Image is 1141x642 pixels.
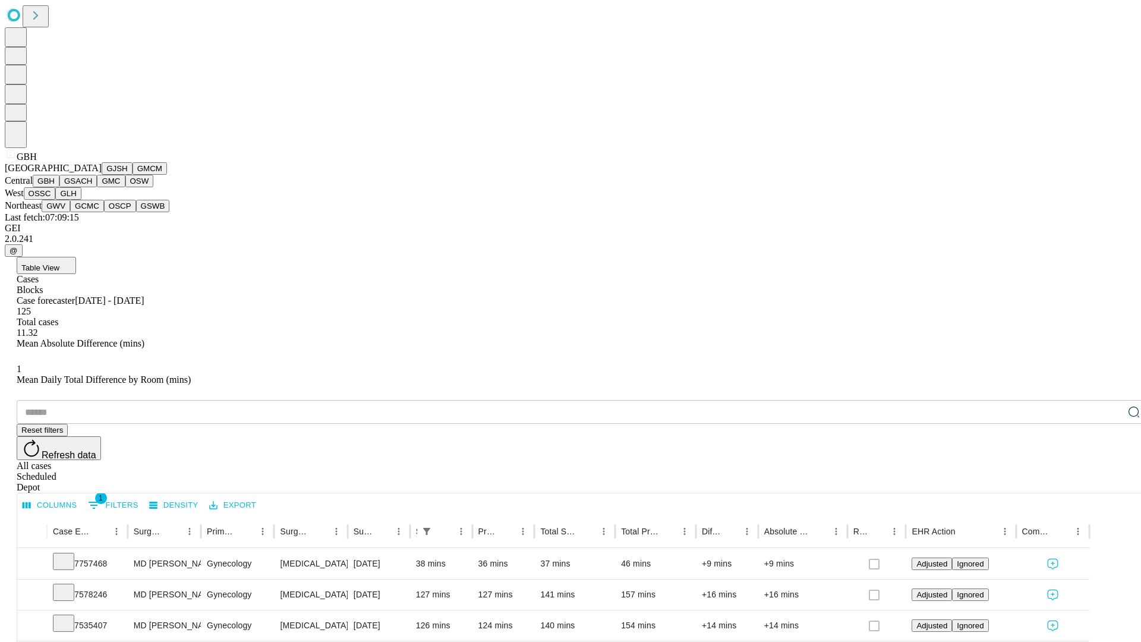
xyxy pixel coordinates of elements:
[17,152,37,162] span: GBH
[55,187,81,200] button: GLH
[280,580,341,610] div: [MEDICAL_DATA] [MEDICAL_DATA] REMOVAL TUBES AND/OR OVARIES FOR UTERUS 250GM OR LESS
[478,527,497,536] div: Predicted In Room Duration
[17,374,191,385] span: Mean Daily Total Difference by Room (mins)
[17,257,76,274] button: Table View
[676,523,693,540] button: Menu
[390,523,407,540] button: Menu
[702,527,721,536] div: Difference
[354,527,373,536] div: Surgery Date
[53,527,90,536] div: Case Epic Id
[952,588,988,601] button: Ignored
[134,580,195,610] div: MD [PERSON_NAME] [PERSON_NAME]
[764,610,841,641] div: +14 mins
[59,175,97,187] button: GSACH
[207,549,268,579] div: Gynecology
[17,317,58,327] span: Total cases
[24,187,56,200] button: OSSC
[869,523,886,540] button: Sort
[828,523,844,540] button: Menu
[595,523,612,540] button: Menu
[70,200,104,212] button: GCMC
[5,175,33,185] span: Central
[108,523,125,540] button: Menu
[957,590,984,599] span: Ignored
[764,527,810,536] div: Absolute Difference
[478,580,529,610] div: 127 mins
[85,496,141,515] button: Show filters
[621,527,658,536] div: Total Predicted Duration
[165,523,181,540] button: Sort
[146,496,201,515] button: Density
[1022,527,1052,536] div: Comments
[238,523,254,540] button: Sort
[540,527,578,536] div: Total Scheduled Duration
[702,549,752,579] div: +9 mins
[912,588,952,601] button: Adjusted
[660,523,676,540] button: Sort
[416,527,417,536] div: Scheduled In Room Duration
[17,328,37,338] span: 11.32
[957,523,973,540] button: Sort
[416,610,467,641] div: 126 mins
[5,223,1136,234] div: GEI
[42,450,96,460] span: Refresh data
[133,162,167,175] button: GMCM
[280,610,341,641] div: [MEDICAL_DATA] [MEDICAL_DATA] REMOVAL TUBES AND/OR OVARIES FOR UTERUS 250GM OR LESS
[23,585,41,606] button: Expand
[436,523,453,540] button: Sort
[416,549,467,579] div: 38 mins
[92,523,108,540] button: Sort
[328,523,345,540] button: Menu
[621,610,690,641] div: 154 mins
[952,558,988,570] button: Ignored
[280,527,310,536] div: Surgery Name
[478,549,529,579] div: 36 mins
[53,580,122,610] div: 7578246
[181,523,198,540] button: Menu
[916,559,947,568] span: Adjusted
[515,523,531,540] button: Menu
[102,162,133,175] button: GJSH
[957,621,984,630] span: Ignored
[136,200,170,212] button: GSWB
[374,523,390,540] button: Sort
[134,549,195,579] div: MD [PERSON_NAME] [PERSON_NAME]
[418,523,435,540] button: Show filters
[621,580,690,610] div: 157 mins
[53,549,122,579] div: 7757468
[17,306,31,316] span: 125
[957,559,984,568] span: Ignored
[886,523,903,540] button: Menu
[311,523,328,540] button: Sort
[125,175,154,187] button: OSW
[1053,523,1070,540] button: Sort
[702,580,752,610] div: +16 mins
[207,610,268,641] div: Gynecology
[702,610,752,641] div: +14 mins
[104,200,136,212] button: OSCP
[5,200,42,210] span: Northeast
[134,527,163,536] div: Surgeon Name
[764,549,841,579] div: +9 mins
[912,527,955,536] div: EHR Action
[621,549,690,579] div: 46 mins
[997,523,1013,540] button: Menu
[764,580,841,610] div: +16 mins
[478,610,529,641] div: 124 mins
[416,580,467,610] div: 127 mins
[354,580,404,610] div: [DATE]
[21,426,63,435] span: Reset filters
[280,549,341,579] div: [MEDICAL_DATA] WITH [MEDICAL_DATA] AND/OR [MEDICAL_DATA] WITH OR WITHOUT D&C
[95,492,107,504] span: 1
[33,175,59,187] button: GBH
[21,263,59,272] span: Table View
[206,496,259,515] button: Export
[17,364,21,374] span: 1
[453,523,469,540] button: Menu
[354,549,404,579] div: [DATE]
[354,610,404,641] div: [DATE]
[540,549,609,579] div: 37 mins
[75,295,144,306] span: [DATE] - [DATE]
[5,212,79,222] span: Last fetch: 07:09:15
[916,590,947,599] span: Adjusted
